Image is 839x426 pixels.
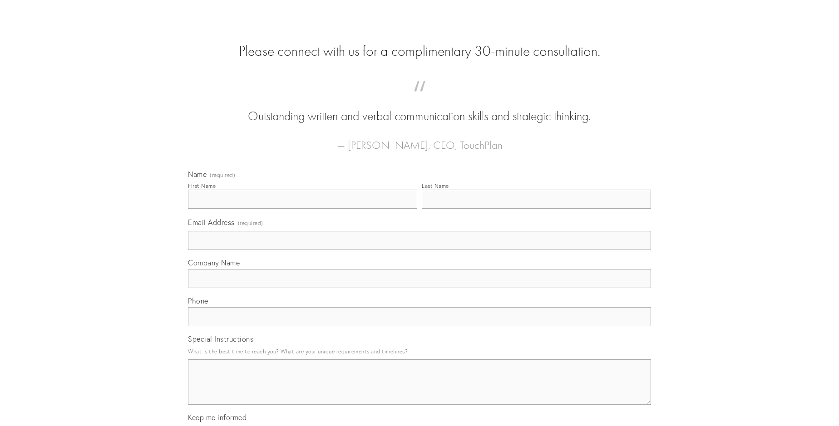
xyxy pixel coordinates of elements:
span: Special Instructions [188,334,253,343]
span: Keep me informed [188,413,247,422]
span: (required) [210,172,235,178]
blockquote: Outstanding written and verbal communication skills and strategic thinking. [202,90,637,125]
span: Phone [188,296,208,305]
figcaption: — [PERSON_NAME], CEO, TouchPlan [202,125,637,154]
span: Company Name [188,258,240,267]
div: First Name [188,182,216,189]
div: Last Name [422,182,449,189]
span: “ [202,90,637,108]
h2: Please connect with us for a complimentary 30-minute consultation. [188,43,651,60]
span: (required) [238,217,263,229]
span: Name [188,170,207,179]
p: What is the best time to reach you? What are your unique requirements and timelines? [188,345,651,357]
span: Email Address [188,218,235,227]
